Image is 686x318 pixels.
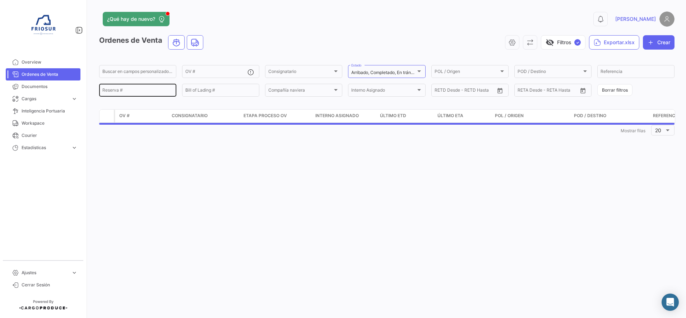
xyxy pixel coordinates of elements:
[241,110,312,123] datatable-header-cell: Etapa Proceso OV
[268,70,333,75] span: Consignatario
[6,56,80,68] a: Overview
[518,70,582,75] span: POD / Destino
[22,132,78,139] span: Courier
[22,282,78,288] span: Cerrar Sesión
[22,71,78,78] span: Ordenes de Venta
[268,89,333,94] span: Compañía naviera
[578,85,588,96] button: Open calendar
[99,35,205,50] h3: Ordenes de Venta
[22,83,78,90] span: Documentos
[244,112,287,119] span: Etapa Proceso OV
[6,117,80,129] a: Workspace
[655,127,661,133] span: 20
[621,128,645,133] span: Mostrar filas
[25,9,61,45] img: 6ea6c92c-e42a-4aa8-800a-31a9cab4b7b0.jpg
[6,80,80,93] a: Documentos
[71,269,78,276] span: expand_more
[103,12,170,26] button: ¿Qué hay de nuevo?
[6,68,80,80] a: Ordenes de Venta
[380,112,406,119] span: Último ETD
[377,110,435,123] datatable-header-cell: Último ETD
[492,110,571,123] datatable-header-cell: POL / Origen
[541,35,585,50] button: visibility_offFiltros✓
[22,96,68,102] span: Cargas
[574,39,581,46] span: ✓
[6,105,80,117] a: Inteligencia Portuaria
[6,129,80,142] a: Courier
[312,110,377,123] datatable-header-cell: Interno Asignado
[22,59,78,65] span: Overview
[571,110,650,123] datatable-header-cell: POD / Destino
[589,35,639,50] button: Exportar.xlsx
[168,36,184,49] button: Ocean
[597,84,632,96] button: Borrar filtros
[495,85,505,96] button: Open calendar
[172,112,208,119] span: Consignatario
[169,110,241,123] datatable-header-cell: Consignatario
[115,110,169,123] datatable-header-cell: OV #
[315,112,359,119] span: Interno Asignado
[22,144,68,151] span: Estadísticas
[22,120,78,126] span: Workspace
[453,89,481,94] input: Hasta
[437,112,463,119] span: Último ETA
[659,11,675,27] img: placeholder-user.png
[22,108,78,114] span: Inteligencia Portuaria
[662,294,679,311] div: Abrir Intercom Messenger
[71,96,78,102] span: expand_more
[351,70,478,75] mat-select-trigger: Arribado, Completado, En tránsito, Carga de Detalles Pendiente
[71,144,78,151] span: expand_more
[643,35,675,50] button: Crear
[435,110,492,123] datatable-header-cell: Último ETA
[187,36,203,49] button: Land
[435,89,448,94] input: Desde
[546,38,554,47] span: visibility_off
[518,89,530,94] input: Desde
[351,89,416,94] span: Interno Asignado
[22,269,68,276] span: Ajustes
[536,89,564,94] input: Hasta
[574,112,606,119] span: POD / Destino
[615,15,656,23] span: [PERSON_NAME]
[653,112,683,119] span: Referencia #
[119,112,130,119] span: OV #
[495,112,524,119] span: POL / Origen
[435,70,499,75] span: POL / Origen
[107,15,155,23] span: ¿Qué hay de nuevo?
